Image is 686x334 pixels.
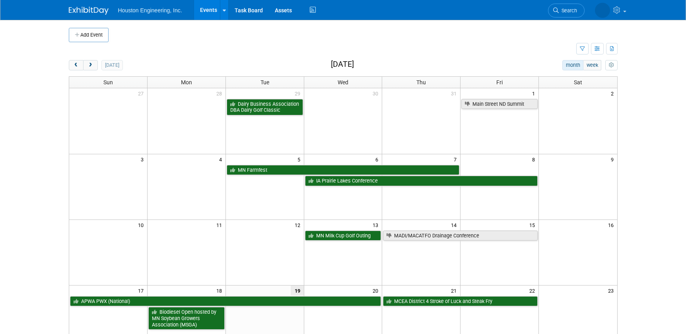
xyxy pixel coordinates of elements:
[372,220,382,230] span: 13
[450,285,460,295] span: 21
[216,88,225,98] span: 28
[548,4,585,17] a: Search
[574,79,582,85] span: Sat
[305,231,381,241] a: MN Milk Cup Golf Outing
[450,88,460,98] span: 31
[260,79,269,85] span: Tue
[607,285,617,295] span: 23
[101,60,122,70] button: [DATE]
[137,88,147,98] span: 27
[375,154,382,164] span: 6
[218,154,225,164] span: 4
[595,3,610,18] img: Heidi Joarnt
[529,220,538,230] span: 15
[137,220,147,230] span: 10
[531,88,538,98] span: 1
[69,60,84,70] button: prev
[331,60,354,69] h2: [DATE]
[453,154,460,164] span: 7
[137,285,147,295] span: 17
[583,60,601,70] button: week
[416,79,426,85] span: Thu
[69,7,109,15] img: ExhibitDay
[372,285,382,295] span: 20
[181,79,192,85] span: Mon
[531,154,538,164] span: 8
[450,220,460,230] span: 14
[461,99,538,109] a: Main Street ND Summit
[148,307,225,330] a: Biodiesel Open hosted by MN Soybean Growers Association (MSGA)
[496,79,503,85] span: Fri
[305,176,538,186] a: IA Prairie Lakes Conference
[609,63,614,68] i: Personalize Calendar
[294,88,304,98] span: 29
[372,88,382,98] span: 30
[140,154,147,164] span: 3
[562,60,583,70] button: month
[610,88,617,98] span: 2
[383,231,538,241] a: MADI/MACATFO Drainage Conference
[216,220,225,230] span: 11
[227,99,303,115] a: Dairy Business Association DBA Dairy Golf Classic
[70,296,381,307] a: APWA PWX (National)
[83,60,98,70] button: next
[607,220,617,230] span: 16
[559,8,577,14] span: Search
[69,28,109,42] button: Add Event
[297,154,304,164] span: 5
[103,79,113,85] span: Sun
[294,220,304,230] span: 12
[383,296,538,307] a: MCEA District 4 Stroke of Luck and Steak Fry
[291,285,304,295] span: 19
[118,7,182,14] span: Houston Engineering, Inc.
[338,79,348,85] span: Wed
[227,165,460,175] a: MN Farmfest
[610,154,617,164] span: 9
[529,285,538,295] span: 22
[605,60,617,70] button: myCustomButton
[216,285,225,295] span: 18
